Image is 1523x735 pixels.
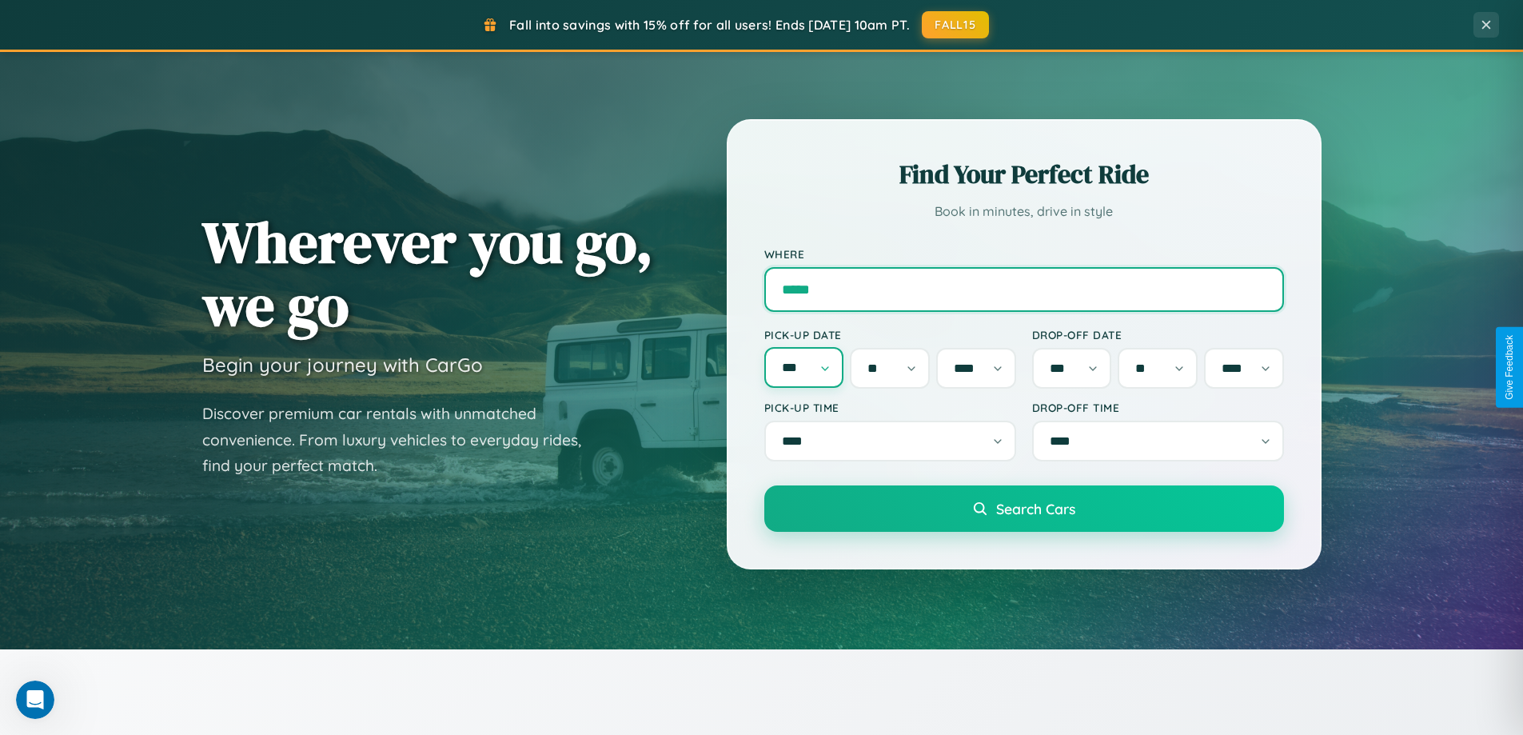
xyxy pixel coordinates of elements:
[764,485,1284,532] button: Search Cars
[764,157,1284,192] h2: Find Your Perfect Ride
[764,200,1284,223] p: Book in minutes, drive in style
[1032,328,1284,342] label: Drop-off Date
[922,11,989,38] button: FALL15
[202,353,483,377] h3: Begin your journey with CarGo
[202,210,653,337] h1: Wherever you go, we go
[202,401,602,479] p: Discover premium car rentals with unmatched convenience. From luxury vehicles to everyday rides, ...
[764,247,1284,261] label: Where
[1032,401,1284,414] label: Drop-off Time
[764,328,1016,342] label: Pick-up Date
[764,401,1016,414] label: Pick-up Time
[1504,335,1515,400] div: Give Feedback
[16,681,54,719] iframe: Intercom live chat
[996,500,1075,517] span: Search Cars
[509,17,910,33] span: Fall into savings with 15% off for all users! Ends [DATE] 10am PT.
